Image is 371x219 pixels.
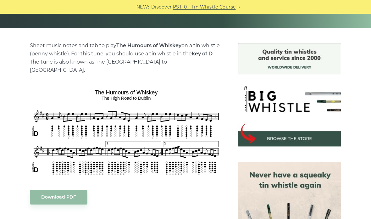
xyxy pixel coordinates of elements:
[30,190,87,205] a: Download PDF
[192,51,213,57] strong: key of D
[30,87,222,177] img: The Humours of Whiskey Tin Whistle Tabs & Sheet Music
[151,3,172,11] span: Discover
[116,42,181,48] strong: The Humours of Whiskey
[30,42,222,74] p: Sheet music notes and tab to play on a tin whistle (penny whistle). For this tune, you should use...
[136,3,149,11] span: NEW:
[173,3,236,11] a: PST10 - Tin Whistle Course
[238,43,341,147] img: BigWhistle Tin Whistle Store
